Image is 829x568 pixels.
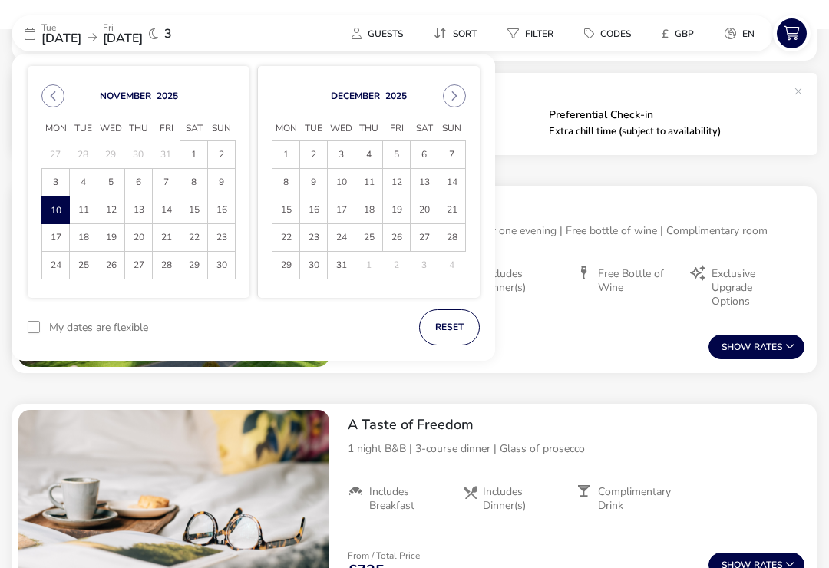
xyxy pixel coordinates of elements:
[41,23,81,32] p: Tue
[649,22,706,45] button: £GBP
[153,169,180,196] td: 7
[125,141,153,169] td: 30
[572,22,649,45] naf-pibe-menu-bar-item: Codes
[383,224,410,251] span: 26
[483,267,564,295] span: Includes Dinner(s)
[42,252,69,279] span: 24
[208,196,236,224] td: 16
[153,196,180,224] td: 14
[12,15,243,51] div: Tue[DATE]Fri[DATE]3
[125,252,152,279] span: 27
[272,252,299,279] span: 29
[97,169,125,196] td: 5
[28,66,480,298] div: Choose Date
[153,224,180,252] td: 21
[300,196,328,224] td: 16
[208,196,235,223] span: 16
[180,252,207,279] span: 29
[42,224,70,252] td: 17
[328,196,355,224] td: 17
[369,485,450,513] span: Includes Breakfast
[208,224,235,251] span: 23
[348,198,804,216] h2: Luxury for Less
[153,224,180,251] span: 21
[411,196,438,223] span: 20
[70,224,97,252] td: 18
[300,141,327,168] span: 2
[164,28,172,40] span: 3
[348,345,407,361] span: £415.10
[41,84,64,107] button: Previous Month
[153,196,180,223] span: 14
[383,252,411,279] td: 2
[495,22,566,45] button: Filter
[355,141,382,168] span: 4
[42,252,70,279] td: 24
[180,169,207,196] span: 8
[355,169,382,196] span: 11
[572,22,643,45] button: Codes
[411,196,438,224] td: 20
[125,252,153,279] td: 27
[300,252,327,279] span: 30
[272,169,299,196] span: 8
[125,224,153,252] td: 20
[355,169,383,196] td: 11
[649,22,712,45] naf-pibe-menu-bar-item: £GBP
[43,197,68,224] span: 10
[411,252,438,279] td: 3
[339,22,421,45] naf-pibe-menu-bar-item: Guests
[208,252,236,279] td: 30
[300,224,327,251] span: 23
[97,252,125,279] td: 26
[103,30,143,47] span: [DATE]
[70,224,97,251] span: 18
[180,117,208,140] span: Sat
[385,90,407,102] button: Choose Year
[421,22,495,45] naf-pibe-menu-bar-item: Sort
[208,224,236,252] td: 23
[438,196,466,224] td: 21
[42,169,69,196] span: 3
[180,224,207,251] span: 22
[742,28,755,40] span: en
[549,127,774,137] p: Extra chill time (subject to availability)
[70,252,97,279] td: 25
[328,117,355,140] span: Wed
[438,141,466,169] td: 7
[272,224,300,252] td: 22
[339,22,415,45] button: Guests
[355,224,382,251] span: 25
[208,169,235,196] span: 9
[438,224,465,251] span: 28
[97,252,124,279] span: 26
[348,416,804,434] h2: A Taste of Freedom
[180,141,208,169] td: 1
[368,28,403,40] span: Guests
[495,22,572,45] naf-pibe-menu-bar-item: Filter
[153,252,180,279] span: 28
[438,169,465,196] span: 14
[125,169,153,196] td: 6
[272,169,300,196] td: 8
[41,30,81,47] span: [DATE]
[300,141,328,169] td: 2
[383,224,411,252] td: 26
[411,169,438,196] td: 13
[722,342,754,352] span: Show
[331,90,380,102] button: Choose Month
[383,141,411,169] td: 5
[272,224,299,251] span: 22
[438,117,466,140] span: Sun
[42,117,70,140] span: Mon
[125,196,152,223] span: 13
[208,141,235,168] span: 2
[348,223,804,255] p: 3 nights B&B | 3-course dinner one evening | Free bottle of wine | Complimentary room upgrade*
[383,196,411,224] td: 19
[42,224,69,251] span: 17
[70,117,97,140] span: Tue
[411,141,438,168] span: 6
[180,252,208,279] td: 29
[483,485,564,513] span: Includes Dinner(s)
[42,141,70,169] td: 27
